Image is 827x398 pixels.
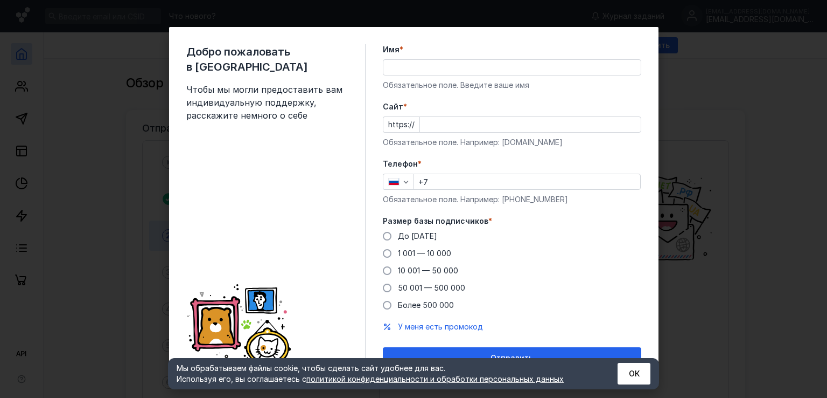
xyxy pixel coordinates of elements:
span: Добро пожаловать в [GEOGRAPHIC_DATA] [186,44,348,74]
div: Обязательное поле. Введите ваше имя [383,80,641,91]
span: Телефон [383,159,418,169]
div: Обязательное поле. Например: [PHONE_NUMBER] [383,194,641,205]
div: Мы обрабатываем файлы cookie, чтобы сделать сайт удобнее для вас. Используя его, вы соглашаетесь c [177,363,591,385]
span: Cайт [383,101,403,112]
span: 1 001 — 10 000 [398,249,451,258]
span: 50 001 — 500 000 [398,283,465,292]
button: У меня есть промокод [398,321,483,332]
a: политикой конфиденциальности и обработки персональных данных [306,374,564,383]
span: Имя [383,44,400,55]
span: Размер базы подписчиков [383,216,488,227]
span: У меня есть промокод [398,322,483,331]
div: Обязательное поле. Например: [DOMAIN_NAME] [383,137,641,148]
span: Чтобы мы могли предоставить вам индивидуальную поддержку, расскажите немного о себе [186,83,348,122]
span: 10 001 — 50 000 [398,266,458,275]
button: Отправить [383,347,641,369]
button: ОК [618,363,650,385]
span: Отправить [490,354,533,363]
span: До [DATE] [398,231,437,241]
span: Более 500 000 [398,300,454,310]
